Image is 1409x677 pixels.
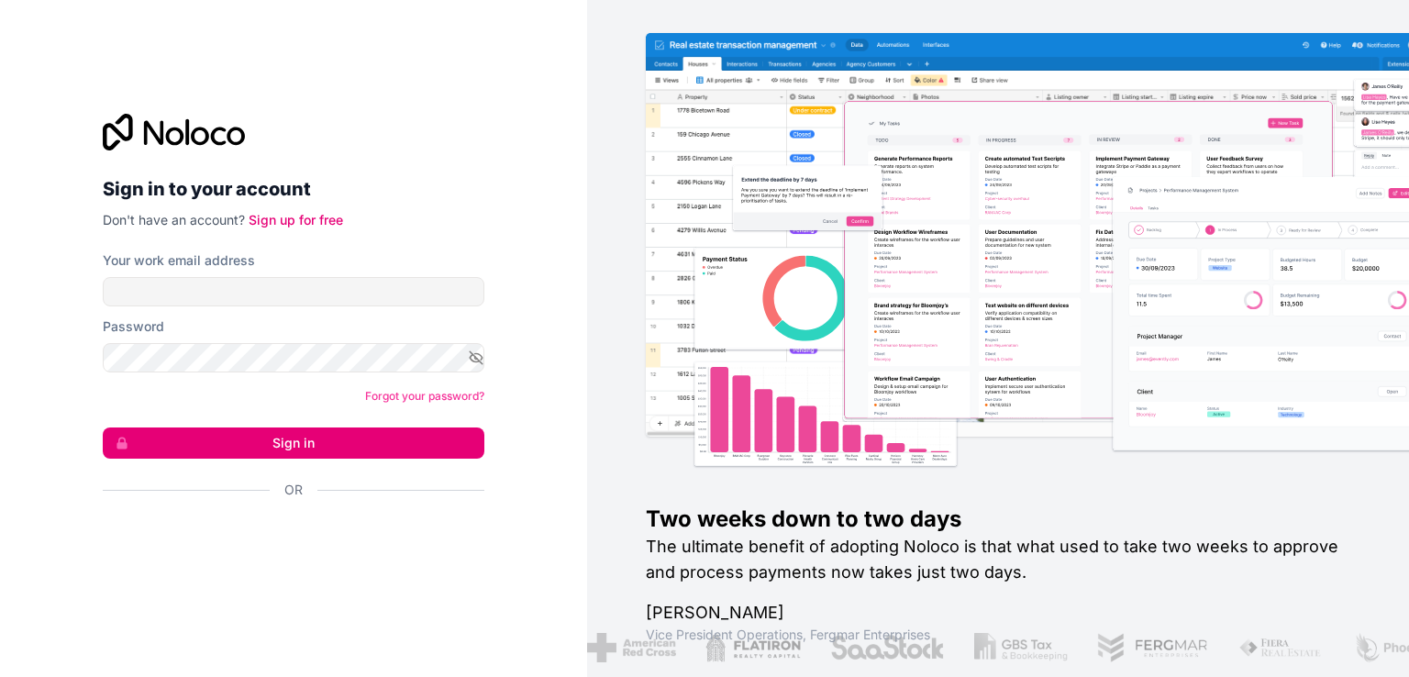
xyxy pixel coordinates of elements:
[646,626,1350,644] h1: Vice President Operations , Fergmar Enterprises
[1096,633,1208,662] img: /assets/fergmar-CudnrXN5.png
[829,633,945,662] img: /assets/saastock-C6Zbiodz.png
[704,633,800,662] img: /assets/flatiron-C8eUkumj.png
[103,343,484,372] input: Password
[646,505,1350,534] h1: Two weeks down to two days
[103,212,245,228] span: Don't have an account?
[103,172,484,205] h2: Sign in to your account
[1237,633,1324,662] img: /assets/fiera-fwj2N5v4.png
[973,633,1067,662] img: /assets/gbstax-C-GtDUiK.png
[646,534,1350,585] h2: The ultimate benefit of adopting Noloco is that what used to take two weeks to approve and proces...
[284,481,303,499] span: Or
[646,600,1350,626] h1: [PERSON_NAME]
[586,633,675,662] img: /assets/american-red-cross-BAupjrZR.png
[103,427,484,459] button: Sign in
[103,317,164,336] label: Password
[103,277,484,306] input: Email address
[103,251,255,270] label: Your work email address
[365,389,484,403] a: Forgot your password?
[249,212,343,228] a: Sign up for free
